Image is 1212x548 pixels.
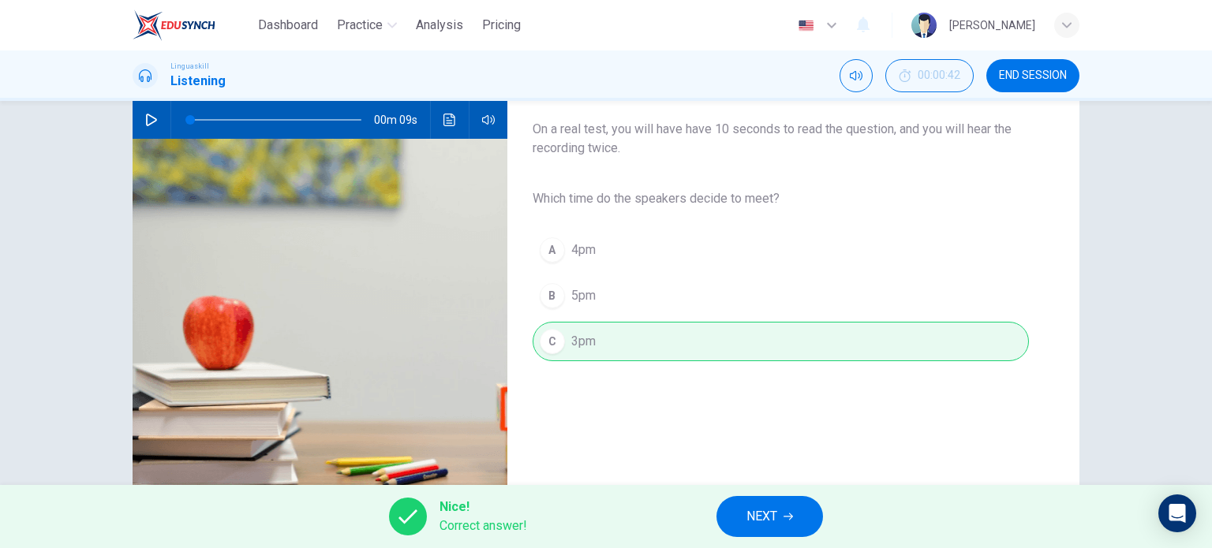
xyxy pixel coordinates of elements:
[476,11,527,39] button: Pricing
[918,69,960,82] span: 00:00:42
[170,72,226,91] h1: Listening
[796,20,816,32] img: en
[911,13,937,38] img: Profile picture
[482,16,521,35] span: Pricing
[949,16,1035,35] div: [PERSON_NAME]
[252,11,324,39] button: Dashboard
[331,11,403,39] button: Practice
[746,505,777,527] span: NEXT
[337,16,383,35] span: Practice
[716,496,823,537] button: NEXT
[986,59,1079,92] button: END SESSION
[133,9,252,41] a: EduSynch logo
[885,59,974,92] button: 00:00:42
[440,516,527,535] span: Correct answer!
[840,59,873,92] div: Mute
[440,498,527,516] span: Nice!
[410,11,469,39] button: Analysis
[170,61,209,72] span: Linguaskill
[258,16,318,35] span: Dashboard
[437,101,462,139] button: Click to see the audio transcription
[1158,494,1196,532] div: Open Intercom Messenger
[133,9,215,41] img: EduSynch logo
[999,69,1067,82] span: END SESSION
[533,189,1029,208] span: Which time do the speakers decide to meet?
[533,120,1029,158] span: On a real test, you will have have 10 seconds to read the question, and you will hear the recordi...
[374,101,430,139] span: 00m 09s
[133,139,507,523] img: Listen to a clip about a meeting time
[416,16,463,35] span: Analysis
[885,59,974,92] div: Hide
